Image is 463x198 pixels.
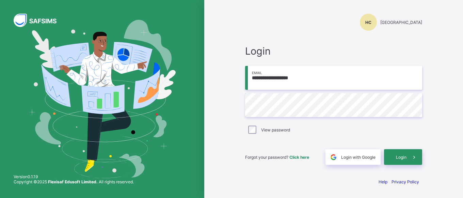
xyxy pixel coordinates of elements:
span: Forgot your password? [245,155,309,160]
a: Click here [289,155,309,160]
img: Hero Image [29,20,175,178]
span: Login with Google [341,155,376,160]
span: HC [365,20,371,25]
a: Help [379,179,387,184]
strong: Flexisaf Edusoft Limited. [48,179,98,184]
span: Login [245,45,422,57]
span: Version 0.1.19 [14,174,134,179]
img: google.396cfc9801f0270233282035f929180a.svg [330,153,337,161]
span: Login [396,155,406,160]
span: Copyright © 2025 All rights reserved. [14,179,134,184]
img: SAFSIMS Logo [14,14,65,27]
label: View password [261,127,290,132]
span: [GEOGRAPHIC_DATA] [380,20,422,25]
a: Privacy Policy [392,179,419,184]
